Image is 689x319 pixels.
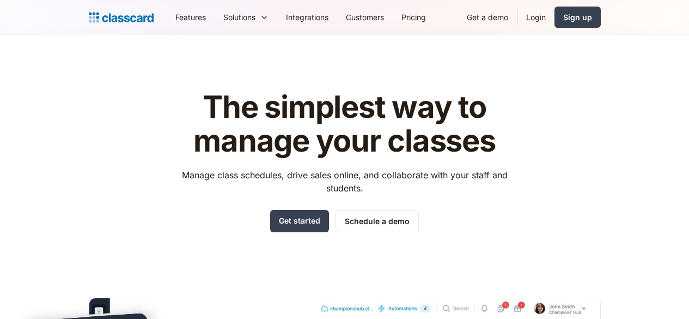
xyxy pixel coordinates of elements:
[215,5,277,29] div: Solutions
[270,210,329,232] a: Get started
[172,168,517,195] p: Manage class schedules, drive sales online, and collaborate with your staff and students.
[277,5,337,29] a: Integrations
[517,5,554,29] a: Login
[89,10,154,25] a: home
[223,11,255,23] div: Solutions
[563,11,592,23] div: Sign up
[336,210,419,232] a: Schedule a demo
[458,5,517,29] a: Get a demo
[337,5,393,29] a: Customers
[393,5,435,29] a: Pricing
[172,91,517,158] h1: The simplest way to manage your classes
[167,5,215,29] a: Features
[554,7,601,28] a: Sign up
